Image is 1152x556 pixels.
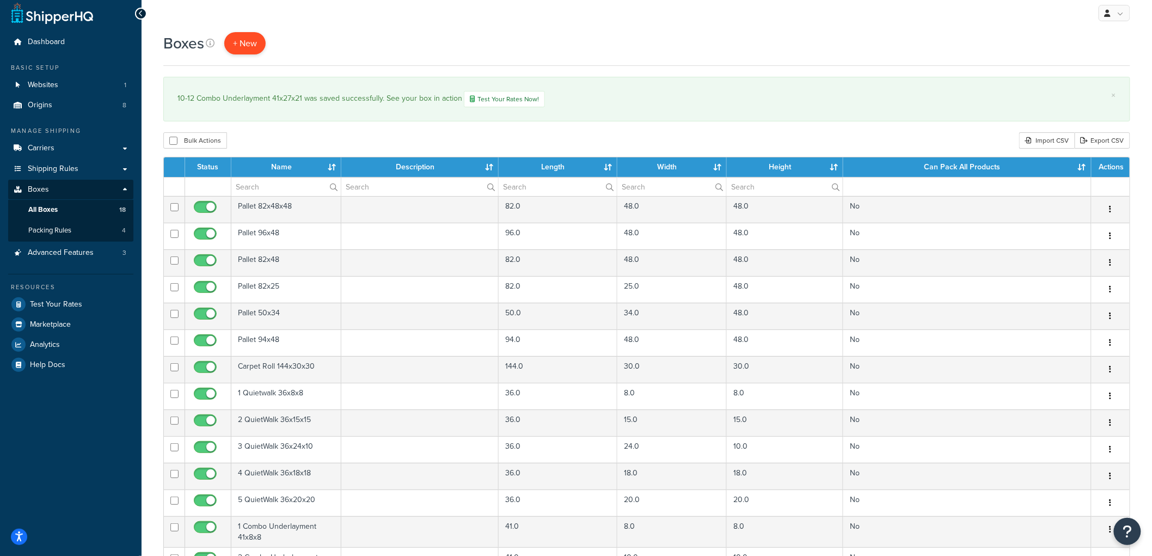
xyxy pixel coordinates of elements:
td: 30.0 [727,356,843,383]
td: 30.0 [617,356,727,383]
a: Origins 8 [8,95,133,115]
td: 36.0 [499,383,617,410]
td: 20.0 [617,490,727,516]
input: Search [617,178,726,196]
div: Basic Setup [8,63,133,72]
td: No [843,410,1092,436]
span: Origins [28,101,52,110]
td: No [843,356,1092,383]
span: Boxes [28,185,49,194]
td: 8.0 [617,383,727,410]
td: 8.0 [617,516,727,547]
span: 18 [119,205,126,215]
td: 82.0 [499,249,617,276]
td: 48.0 [617,223,727,249]
td: No [843,436,1092,463]
a: Dashboard [8,32,133,52]
td: 82.0 [499,196,617,223]
span: 1 [124,81,126,90]
span: Packing Rules [28,226,71,235]
td: Pallet 82x48x48 [231,196,341,223]
span: Carriers [28,144,54,153]
a: ShipperHQ Home [11,2,93,24]
td: 34.0 [617,303,727,329]
td: Pallet 96x48 [231,223,341,249]
td: No [843,223,1092,249]
th: Width : activate to sort column ascending [617,157,727,177]
span: Advanced Features [28,248,94,258]
th: Height : activate to sort column ascending [727,157,843,177]
div: Import CSV [1019,132,1075,149]
td: 18.0 [727,463,843,490]
td: 5 QuietWalk 36x20x20 [231,490,341,516]
span: 4 [122,226,126,235]
div: Resources [8,283,133,292]
td: 36.0 [499,463,617,490]
input: Search [231,178,341,196]
td: No [843,490,1092,516]
td: 15.0 [617,410,727,436]
span: All Boxes [28,205,58,215]
td: 48.0 [617,196,727,223]
span: 8 [122,101,126,110]
td: 24.0 [617,436,727,463]
td: 48.0 [727,196,843,223]
td: Pallet 50x34 [231,303,341,329]
li: Carriers [8,138,133,158]
td: 36.0 [499,436,617,463]
td: No [843,196,1092,223]
td: 18.0 [617,463,727,490]
li: Advanced Features [8,243,133,263]
td: No [843,463,1092,490]
td: 144.0 [499,356,617,383]
span: Marketplace [30,320,71,329]
th: Can Pack All Products : activate to sort column ascending [843,157,1092,177]
td: No [843,329,1092,356]
td: 10.0 [727,436,843,463]
td: 48.0 [617,329,727,356]
li: Shipping Rules [8,159,133,179]
th: Status [185,157,231,177]
a: Test Your Rates [8,295,133,314]
input: Search [727,178,843,196]
li: Packing Rules [8,221,133,241]
td: No [843,303,1092,329]
td: 8.0 [727,516,843,547]
a: Analytics [8,335,133,355]
span: 3 [122,248,126,258]
h1: Boxes [163,33,204,54]
td: No [843,516,1092,547]
span: Test Your Rates [30,300,82,309]
td: 48.0 [617,249,727,276]
td: 36.0 [499,490,617,516]
a: Export CSV [1075,132,1130,149]
th: Actions [1092,157,1130,177]
a: Boxes [8,180,133,200]
input: Search [341,178,498,196]
td: 8.0 [727,383,843,410]
th: Length : activate to sort column ascending [499,157,617,177]
span: Analytics [30,340,60,350]
button: Open Resource Center [1114,518,1141,545]
li: Boxes [8,180,133,242]
td: 48.0 [727,276,843,303]
a: Websites 1 [8,75,133,95]
td: No [843,276,1092,303]
a: Marketplace [8,315,133,334]
td: Pallet 82x48 [231,249,341,276]
td: 1 Quietwalk 36x8x8 [231,383,341,410]
a: + New [224,32,266,54]
td: 82.0 [499,276,617,303]
td: 48.0 [727,249,843,276]
td: 48.0 [727,329,843,356]
td: Carpet Roll 144x30x30 [231,356,341,383]
a: All Boxes 18 [8,200,133,220]
li: Help Docs [8,355,133,375]
li: Origins [8,95,133,115]
th: Name : activate to sort column ascending [231,157,341,177]
td: 1 Combo Underlayment 41x8x8 [231,516,341,547]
